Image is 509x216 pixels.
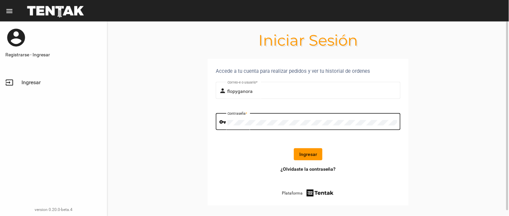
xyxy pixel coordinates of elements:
[5,7,13,15] mat-icon: menu
[5,78,13,87] mat-icon: input
[306,188,335,198] img: tentak-firm.png
[219,87,227,95] mat-icon: person
[21,79,41,86] span: Ingresar
[216,67,401,75] div: Accede a tu cuenta para realizar pedidos y ver tu historial de ordenes
[5,206,102,213] div: version 0.20.0-beta.4
[282,188,335,198] a: Plataforma
[294,148,322,160] button: Ingresar
[282,190,303,197] span: Plataforma
[107,35,509,46] h1: Iniciar Sesión
[281,166,336,172] a: ¿Olvidaste la contraseña?
[5,51,102,58] a: Registrarse - Ingresar
[5,27,27,48] mat-icon: account_circle
[219,118,227,126] mat-icon: vpn_key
